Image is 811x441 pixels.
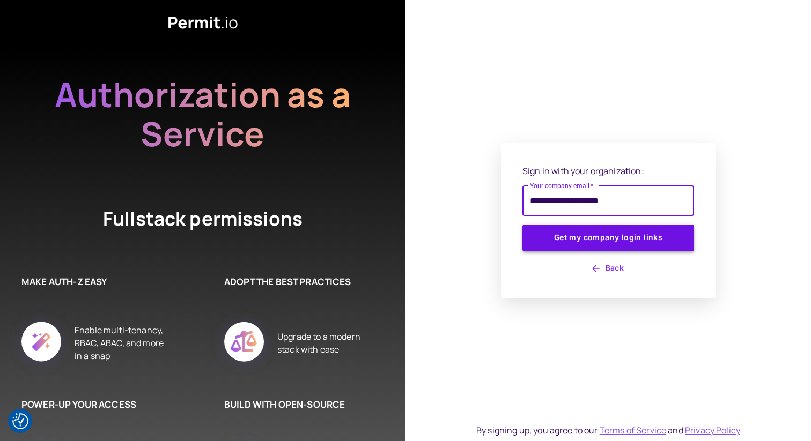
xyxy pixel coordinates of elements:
[12,413,28,429] img: Revisit consent button
[685,424,740,436] a: Privacy Policy
[12,413,28,429] button: Consent Preferences
[21,275,171,289] h6: MAKE AUTH-Z EASY
[75,310,171,376] div: Enable multi-tenancy, RBAC, ABAC, and more in a snap
[63,206,342,232] h4: Fullstack permissions
[522,165,694,177] p: Sign in with your organization:
[20,75,385,153] h2: Authorization as a Service
[21,398,171,412] h6: POWER-UP YOUR ACCESS
[600,424,666,436] a: Terms of Service
[522,225,694,251] button: Get my company login links
[224,398,373,412] h6: BUILD WITH OPEN-SOURCE
[530,181,594,190] label: Your company email
[476,424,740,437] div: By signing up, you agree to our and
[224,275,373,289] h6: ADOPT THE BEST PRACTICES
[522,260,694,277] button: Back
[277,310,373,376] div: Upgrade to a modern stack with ease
